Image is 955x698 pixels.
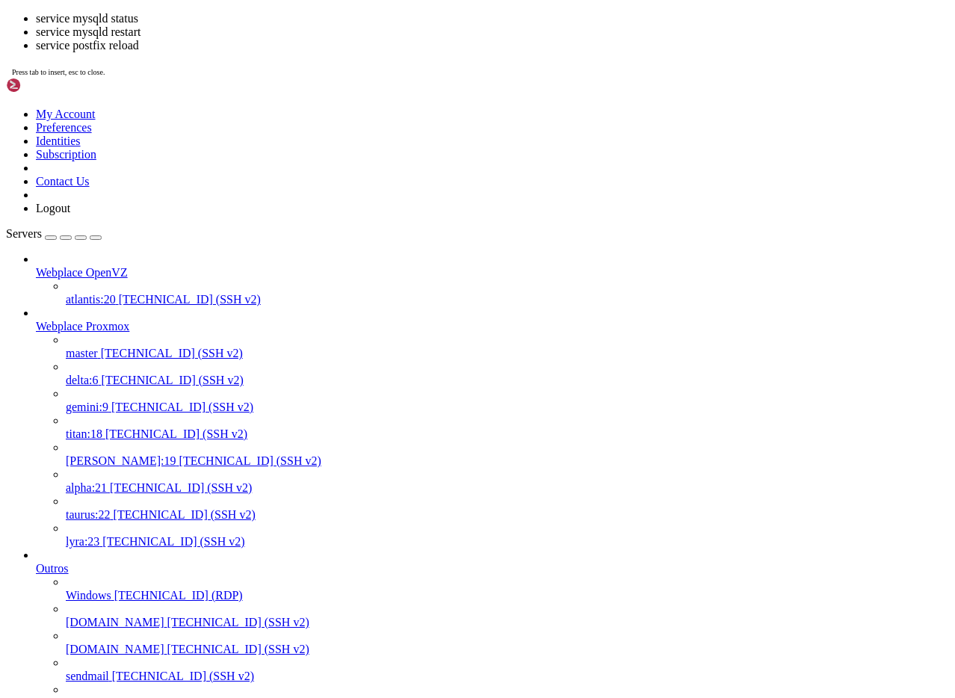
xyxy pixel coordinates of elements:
x-row: tmpfs 32G 585M 31G 2% /run [6,553,760,566]
x-row: 1028 root 20 0 219328 1152 1152 S 0.0 0.0 0:00.00 agetty [6,81,760,93]
span: lyra:23 [66,535,99,548]
span: [TECHNICAL_ID] (SSH v2) [167,616,309,628]
div: (26, 47) [170,590,176,603]
x-row: 1200 named 20 0 263580 24580 3840 S 0.0 0.1 1:22.88 named [6,267,760,279]
x-row: tmpfs 32G 0 32G 0% /dev/shm [6,540,760,553]
li: service postfix reload [36,39,949,52]
x-row: tmpfs 32G 0 32G 0% /dev/shm [6,354,760,367]
li: Webplace Proxmox [36,306,949,549]
x-row: ^C [6,428,760,441]
x-row: 1088 zabbix 20 0 75160 2488 1536 S 0.0 0.0 0:10.90 zabbix_agentd [6,167,760,180]
span: Windows [66,589,111,602]
x-row: none 492K 4.0K 488K 1% /dev [6,516,760,528]
li: [DOMAIN_NAME] [TECHNICAL_ID] (SSH v2) [66,602,949,629]
x-row: Filesystem Size Used Avail Use% Mounted on [6,304,760,317]
li: service mysqld status [36,12,949,25]
span: alpha:21 [66,481,107,494]
x-row: 1117 root 20 0 39840 3032 1408 S 0.0 0.0 0:00.00 sw-cp-serverd [6,242,760,255]
li: titan:18 [TECHNICAL_ID] (SSH v2) [66,414,949,441]
x-row: tmpfs 6.3G 0 6.3G 0% /run/user/997 [6,379,760,392]
a: [DOMAIN_NAME] [TECHNICAL_ID] (SSH v2) [66,643,949,656]
x-row: 1119 sw-cp-s+ 20 0 56904 7736 4864 S 0.0 0.0 0:14.28 sw-cp-serverd [6,255,760,268]
a: alpha:21 [TECHNICAL_ID] (SSH v2) [66,481,949,495]
x-row: 1092 zabbix 20 0 75160 2488 1536 S 0.0 0.0 0:11.06 zabbix_agentd [6,217,760,230]
span: Outros [36,562,69,575]
span: [TECHNICAL_ID] (SSH v2) [105,427,247,440]
li: taurus:22 [TECHNICAL_ID] (SSH v2) [66,495,949,522]
x-row: Filesystem Size Used Avail Use% Mounted on [6,490,760,503]
a: Webplace Proxmox [36,320,949,333]
a: [PERSON_NAME]:19 [TECHNICAL_ID] (SSH v2) [66,454,949,468]
span: [TECHNICAL_ID] (SSH v2) [110,481,252,494]
li: gemini:9 [TECHNICAL_ID] (SSH v2) [66,387,949,414]
x-row: [root@[PERSON_NAME] webplace]# dir [6,454,760,466]
a: sendmail [TECHNICAL_ID] (SSH v2) [66,670,949,683]
a: gemini:9 [TECHNICAL_ID] (SSH v2) [66,401,949,414]
span: 999 root 20 0 1681908 4096 3200 S 0.0 0.0 0:00.06 imunify-agent-p [6,19,496,31]
a: [DOMAIN_NAME] [TECHNICAL_ID] (SSH v2) [66,616,949,629]
a: titan:18 [TECHNICAL_ID] (SSH v2) [66,427,949,441]
span: delta:6 [66,374,99,386]
x-row: 1090 zabbix 20 0 75160 2488 1536 S 0.0 0.0 0:11.07 zabbix_agentd [6,192,760,205]
span: [PERSON_NAME]:19 [66,454,176,467]
x-row: 1025 root 20 0 46092 3072 2560 S 0.0 0.0 1:04.22 dovecot [6,68,760,81]
x-row: [root@[PERSON_NAME] webplace]# serv [6,590,760,602]
x-row: tmpfs 6.3G 0 6.3G 0% /run/user/997 [6,565,760,578]
span: [TECHNICAL_ID] (RDP) [114,589,243,602]
x-row: ectory" [6,416,760,429]
span: [TECHNICAL_ID] (SSH v2) [101,347,243,359]
a: master [TECHNICAL_ID] (SSH v2) [66,347,949,360]
x-row: 1031 root 20 0 219328 1152 1152 S 0.0 0.0 0:00.00 agetty [6,118,760,131]
li: alpha:21 [TECHNICAL_ID] (SSH v2) [66,468,949,495]
li: delta:6 [TECHNICAL_ID] (SSH v2) [66,360,949,387]
x-row: rpool/data/subvol-519-disk-0 700G 651G 50G 93% / [6,503,760,516]
x-row: 1091 zabbix 20 0 75160 2488 1536 S 0.0 0.0 0:10.89 zabbix_agentd [6,205,760,217]
a: Servers [6,227,102,240]
span: gemini:9 [66,401,108,413]
a: Contact Us [36,175,90,188]
x-row: udev 32G 0 32G 0% /dev/tty [6,528,760,540]
x-row: tmpfs 32G 585M 31G 2% /run [6,366,760,379]
li: master [TECHNICAL_ID] (SSH v2) [66,333,949,360]
x-row: udev 32G 0 32G 0% /dev/tty [6,342,760,354]
li: lyra:23 [TECHNICAL_ID] (SSH v2) [66,522,949,549]
x-row: [root@[PERSON_NAME] ~]# find / -size +500M 2>/dev/null -exec du -h {} + | grep -v -e "Permission ... [6,404,760,416]
x-row: 1000 root 20 0 855284 38784 28032 S 0.0 0.2 0:03.22 php-fpm [6,31,760,43]
span: [TECHNICAL_ID] (SSH v2) [112,670,254,682]
span: titan:18 [66,427,102,440]
x-row: 998 postfix 20 0 1725752 6972 4224 S 0.0 0.0 0:38.50 psa-pc-remote [6,6,760,19]
x-row: 1258 root 20 0 355596 21664 9760 S 0.0 0.1 0:04.48 httpd [6,279,760,292]
a: Logout [36,202,70,214]
x-row: rpool/data/subvol-519-disk-0 650G 650G 14M 100% / [6,317,760,330]
span: [TECHNICAL_ID] (SSH v2) [179,454,321,467]
span: Webplace OpenVZ [36,266,128,279]
li: sendmail [TECHNICAL_ID] (SSH v2) [66,656,949,683]
img: Shellngn [6,78,92,93]
span: Press tab to insert, esc to close. [12,68,105,76]
span: [TECHNICAL_ID] (SSH v2) [111,401,253,413]
a: taurus:22 [TECHNICAL_ID] (SSH v2) [66,508,949,522]
span: [DOMAIN_NAME] [66,643,164,655]
span: [TECHNICAL_ID] (SSH v2) [119,293,261,306]
li: service mysqld restart [36,25,949,39]
span: taurus:22 [66,508,111,521]
x-row: 1093 zabbix 20 0 75028 2360 1536 S 0.0 0.0 0:09.83 zabbix_agentd [6,229,760,242]
a: Subscription [36,148,96,161]
a: Windows [TECHNICAL_ID] (RDP) [66,589,949,602]
span: [TECHNICAL_ID] (SSH v2) [167,643,309,655]
a: Webplace OpenVZ [36,266,949,279]
x-row: 1087 zabbix 20 0 75028 2104 1280 S 0.0 0.0 0:14.94 zabbix_agentd [6,155,760,168]
x-row: 1089 zabbix 20 0 75228 2616 1664 S 0.0 0.0 0:10.82 zabbix_agentd [6,180,760,193]
x-row: 1053 root 20 0 51044 2276 1792 S 0.0 0.0 0:00.09 xinetd [6,130,760,143]
x-row: 1029 root 20 0 252044 2816 1920 S 0.0 0.0 0:05.33 crond [6,93,760,105]
a: lyra:23 [TECHNICAL_ID] (SSH v2) [66,535,949,549]
a: atlantis:20 [TECHNICAL_ID] (SSH v2) [66,293,949,306]
x-row: none 492K 4.0K 488K 1% /dev [6,329,760,342]
x-row: [DOMAIN_NAME] arquivo backup bin presite.zip sprinty_demo_presite.sql [6,466,760,478]
span: Servers [6,227,42,240]
a: Preferences [36,121,92,134]
a: Outros [36,562,949,575]
x-row: [root@[PERSON_NAME] ~]# cd /webplace [6,441,760,454]
x-row: [root@[PERSON_NAME] ~]# df -h [6,291,760,304]
span: atlantis:20 [66,293,116,306]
